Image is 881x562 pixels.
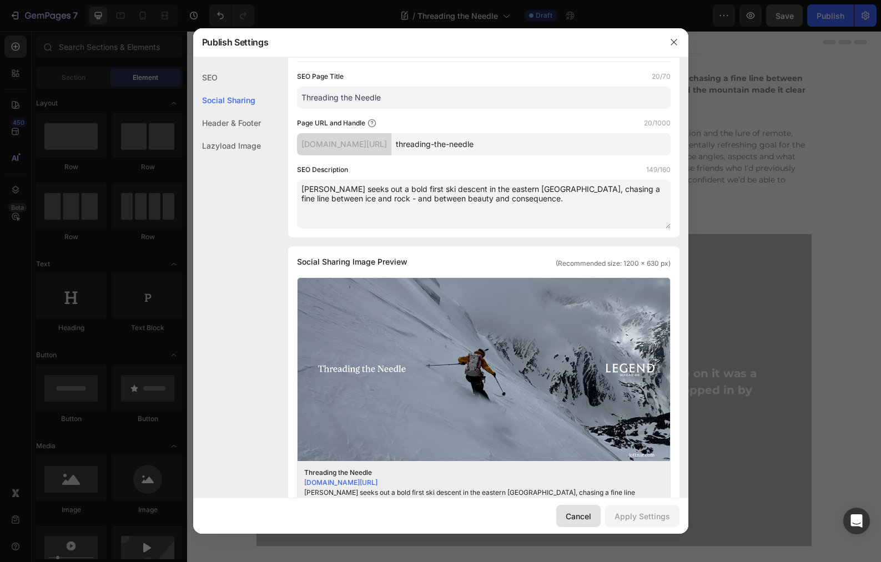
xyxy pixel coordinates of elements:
p: At the end of a long season of skiing and guiding in the [GEOGRAPHIC_DATA] the change of pace of ... [71,97,623,166]
a: [DOMAIN_NAME][URL] [304,478,377,487]
button: Cancel [556,505,601,527]
label: 20/70 [652,71,671,82]
div: Cancel [566,510,591,522]
div: Background Image [69,203,625,515]
input: Handle [391,133,671,155]
input: Title [297,87,671,109]
span: Social Sharing Image Preview [297,255,407,269]
div: [DOMAIN_NAME][URL] [297,133,391,155]
label: Page URL and Handle [297,118,365,129]
div: Social Sharing [193,89,261,112]
button: Apply Settings [605,505,679,527]
div: SEO [193,66,261,89]
div: Overlay [69,203,625,515]
div: Open Intercom Messenger [843,508,870,534]
p: “It was a big unknown… the only media we could find of anyone on it was a propaganda video of Rus... [115,334,579,384]
label: 149/160 [646,164,671,175]
label: SEO Description [297,164,348,175]
h2: [PERSON_NAME] and co. sought to carve out a bold first ski descent in the eastern [GEOGRAPHIC_DAT... [69,40,625,78]
div: Header & Footer [193,112,261,134]
label: SEO Page Title [297,71,344,82]
div: Apply Settings [615,510,670,522]
div: Publish Settings [193,28,660,57]
div: Lazyload Image [193,134,261,157]
div: [PERSON_NAME] seeks out a bold first ski descent in the eastern [GEOGRAPHIC_DATA], chasing a fine... [304,488,646,508]
span: (Recommended size: 1200 x 630 px) [556,259,671,269]
label: 20/1000 [644,118,671,129]
div: Threading the Needle [304,468,646,478]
